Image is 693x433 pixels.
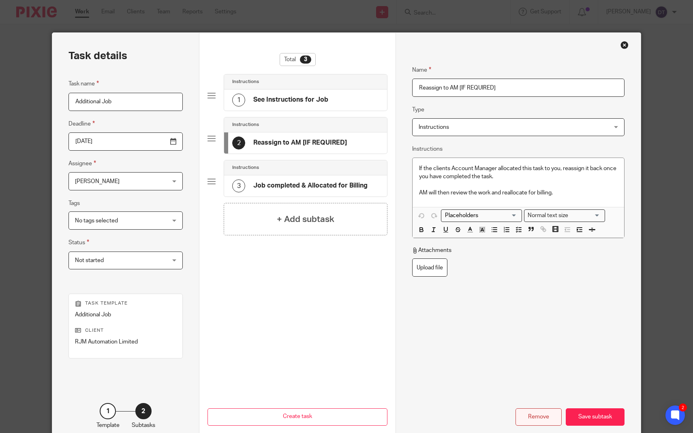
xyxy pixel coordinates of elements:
div: 1 [100,403,116,419]
span: Instructions [419,124,449,130]
label: Name [412,65,431,75]
div: Search for option [524,209,605,222]
span: [PERSON_NAME] [75,179,120,184]
label: Status [68,238,89,247]
p: Template [96,421,120,429]
p: Subtasks [132,421,155,429]
h4: Job completed & Allocated for Billing [253,181,368,190]
span: Normal text size [526,211,570,220]
h4: Instructions [232,164,259,171]
div: Text styles [524,209,605,222]
div: Remove [515,408,562,426]
div: 2 [232,137,245,149]
div: 2 [135,403,152,419]
label: Tags [68,199,80,207]
h4: Instructions [232,79,259,85]
input: Task name [68,93,183,111]
span: No tags selected [75,218,118,224]
div: Save subtask [566,408,625,426]
span: Not started [75,258,104,263]
h4: See Instructions for Job [253,96,328,104]
p: RJM Automation Limited [75,338,176,346]
div: Total [280,53,316,66]
button: Create task [207,408,387,426]
p: If the clients Account Manager allocated this task to you, reassign it back once you have complet... [419,164,618,181]
h4: Instructions [232,122,259,128]
p: Attachments [412,246,451,254]
h4: + Add subtask [277,213,334,226]
input: Use the arrow keys to pick a date [68,132,183,151]
div: 1 [232,94,245,107]
h4: Reassign to AM [IF REQUIRED] [253,139,347,147]
div: Search for option [441,209,522,222]
input: Search for option [442,211,517,220]
label: Type [412,106,424,114]
div: Close this dialog window [620,41,629,49]
label: Deadline [68,119,95,128]
label: Instructions [412,145,443,153]
h2: Task details [68,49,127,63]
div: 3 [232,179,245,192]
p: Additional Job [75,311,176,319]
div: 2 [679,403,687,412]
p: Task template [75,300,176,307]
label: Upload file [412,258,447,277]
p: Client [75,327,176,334]
input: Search for option [571,211,600,220]
label: Assignee [68,159,96,168]
div: Placeholders [441,209,522,222]
label: Task name [68,79,99,88]
div: 3 [300,55,311,64]
p: AM will then review the work and reallocate for billing. [419,189,618,197]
